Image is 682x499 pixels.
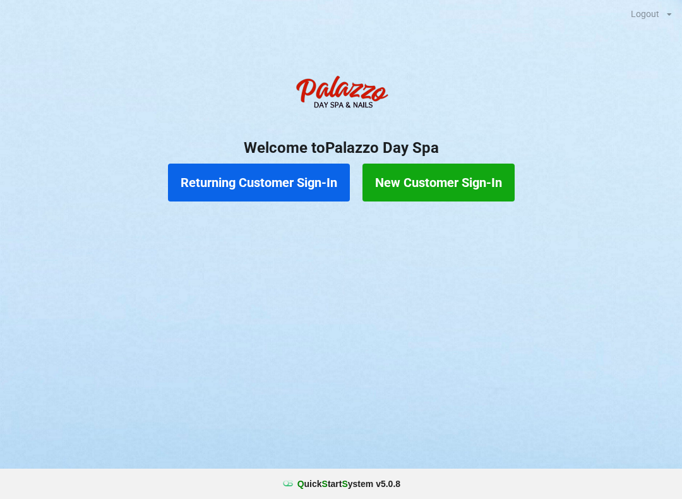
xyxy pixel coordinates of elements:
[168,164,350,201] button: Returning Customer Sign-In
[322,479,328,489] span: S
[297,479,304,489] span: Q
[290,69,392,119] img: PalazzoDaySpaNails-Logo.png
[297,478,400,490] b: uick tart ystem v 5.0.8
[342,479,347,489] span: S
[362,164,515,201] button: New Customer Sign-In
[282,478,294,490] img: favicon.ico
